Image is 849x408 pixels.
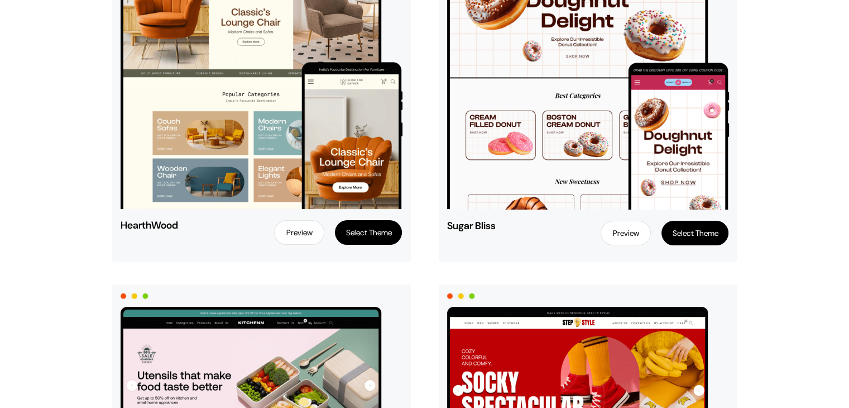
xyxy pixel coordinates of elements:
button: Select Theme [661,221,728,245]
span: Sugar Bliss [447,221,530,231]
a: Preview [274,220,324,245]
span: HearthWood [121,220,203,230]
button: Select Theme [335,220,402,245]
a: Preview [601,221,651,245]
